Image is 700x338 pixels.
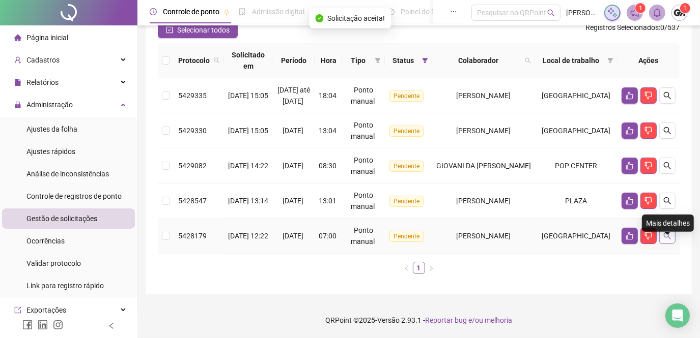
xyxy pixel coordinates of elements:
[539,55,603,66] span: Local de trabalho
[535,148,618,183] td: POP CENTER
[178,197,207,205] span: 5428547
[450,8,457,15] span: ellipsis
[26,259,81,267] span: Validar protocolo
[663,232,671,240] span: search
[375,57,381,64] span: filter
[436,55,521,66] span: Colaborador
[428,265,434,271] span: right
[150,8,157,15] span: clock-circle
[178,55,210,66] span: Protocolo
[327,13,385,24] span: Solicitação aceita!
[228,197,268,205] span: [DATE] 13:14
[645,197,653,205] span: dislike
[14,306,21,314] span: export
[425,316,512,324] span: Reportar bug e/ou melhoria
[351,226,375,245] span: Ponto manual
[387,8,395,15] span: dashboard
[212,53,222,68] span: search
[525,57,531,64] span: search
[14,79,21,86] span: file
[663,162,671,170] span: search
[14,56,21,64] span: user-add
[645,162,653,170] span: dislike
[319,91,337,100] span: 18:04
[26,192,122,200] span: Controle de registros de ponto
[626,91,634,100] span: like
[26,147,75,156] span: Ajustes rápidos
[626,127,634,135] span: like
[535,113,618,148] td: [GEOGRAPHIC_DATA]
[401,262,413,274] button: left
[389,126,424,137] span: Pendente
[319,197,337,205] span: 13:01
[319,232,337,240] span: 07:00
[346,55,370,66] span: Tipo
[607,7,618,18] img: sparkle-icon.fc2bf0ac1784a2077858766a79e2daf3.svg
[26,306,66,314] span: Exportações
[547,9,555,17] span: search
[639,5,642,12] span: 1
[420,53,430,68] span: filter
[605,53,615,68] span: filter
[319,127,337,135] span: 13:04
[425,262,437,274] li: Próxima página
[389,231,424,242] span: Pendente
[53,320,63,330] span: instagram
[26,78,59,86] span: Relatórios
[413,262,425,273] a: 1
[626,197,634,205] span: like
[283,162,303,170] span: [DATE]
[626,232,634,240] span: like
[158,22,238,38] button: Selecionar todos
[389,161,424,172] span: Pendente
[389,55,418,66] span: Status
[607,57,613,64] span: filter
[645,91,653,100] span: dislike
[422,57,428,64] span: filter
[178,91,207,100] span: 5429335
[178,162,207,170] span: 5429082
[14,101,21,108] span: lock
[457,127,511,135] span: [PERSON_NAME]
[663,197,671,205] span: search
[228,162,268,170] span: [DATE] 14:22
[315,43,342,78] th: Hora
[425,262,437,274] button: right
[163,8,219,16] span: Controle de ponto
[38,320,48,330] span: linkedin
[457,91,511,100] span: [PERSON_NAME]
[645,127,653,135] span: dislike
[351,121,375,140] span: Ponto manual
[26,170,109,178] span: Análise de inconsistências
[26,125,77,133] span: Ajustes da folha
[272,43,315,78] th: Período
[228,232,268,240] span: [DATE] 12:22
[228,91,268,100] span: [DATE] 15:05
[214,57,220,64] span: search
[166,26,173,34] span: check-square
[327,8,378,16] span: Gestão de férias
[653,8,662,17] span: bell
[663,91,671,100] span: search
[351,191,375,210] span: Ponto manual
[672,5,687,20] img: 67549
[26,56,60,64] span: Cadastros
[663,127,671,135] span: search
[585,22,680,38] span: : 0 / 537
[404,265,410,271] span: left
[351,86,375,105] span: Ponto manual
[626,162,634,170] span: like
[684,5,687,12] span: 1
[26,34,68,42] span: Página inicial
[223,9,230,15] span: pushpin
[26,282,104,290] span: Link para registro rápido
[680,3,690,13] sup: Atualize o seu contato no menu Meus Dados
[645,232,653,240] span: dislike
[389,90,424,102] span: Pendente
[283,232,303,240] span: [DATE]
[642,214,694,232] div: Mais detalhes
[224,43,272,78] th: Solicitado em
[389,196,424,207] span: Pendente
[319,162,337,170] span: 08:30
[228,127,268,135] span: [DATE] 15:05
